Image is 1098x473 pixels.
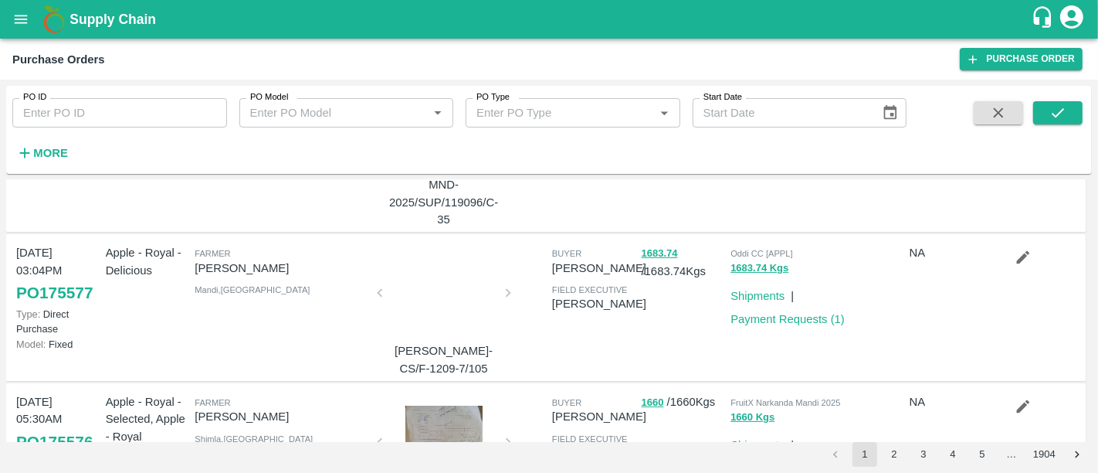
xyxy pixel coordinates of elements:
a: Supply Chain [69,9,1031,30]
input: Enter PO Model [244,103,424,123]
div: … [999,447,1024,462]
a: PO175577 [16,279,93,307]
p: Direct Purchase [16,307,100,336]
p: Bill-FRTX-NRKD-MND-2025/SUP/119096/C-35 [386,159,502,228]
p: NA [910,244,993,261]
b: Supply Chain [69,12,156,27]
p: [PERSON_NAME]-CS/F-1209-7/105 [386,342,502,377]
a: PO175576 [16,428,93,456]
div: customer-support [1031,5,1058,33]
button: Go to page 4 [940,442,965,467]
span: Oddi CC [APPL] [730,249,792,258]
span: buyer [552,249,581,258]
p: [PERSON_NAME] [552,260,646,277]
button: 1683.74 Kgs [730,260,788,277]
button: Open [428,103,448,123]
p: [DATE] 05:30AM [16,393,100,428]
button: 1683.74 [642,245,678,263]
label: PO Model [250,91,289,104]
p: NA [910,393,993,410]
button: 1660 Kgs [730,409,774,427]
p: [PERSON_NAME] [195,408,367,425]
p: [PERSON_NAME] [552,408,646,425]
input: Start Date [693,98,869,128]
a: Purchase Order [960,48,1083,70]
p: / 1660 Kgs [642,393,725,411]
button: Go to page 5 [970,442,995,467]
img: logo [39,4,69,35]
div: | [785,281,794,305]
p: [PERSON_NAME] [195,260,367,277]
p: [PERSON_NAME] [552,295,646,312]
span: Model: [16,339,46,350]
a: Shipments [730,290,785,302]
button: open drawer [3,2,39,37]
span: field executive [552,434,628,444]
p: Apple - Royal - Selected, Apple - Royal [106,393,189,445]
div: Purchase Orders [12,49,105,70]
a: Payment Requests (1) [730,313,845,325]
button: Go to page 2 [882,442,907,467]
button: Go to next page [1065,442,1090,467]
input: Enter PO ID [12,98,227,128]
button: Go to page 1904 [1029,442,1060,467]
p: / 1683.74 Kgs [642,244,725,280]
p: Fixed [16,337,100,352]
label: PO Type [476,91,510,104]
p: [DATE] 03:04PM [16,244,100,279]
span: buyer [552,398,581,407]
span: Farmer [195,398,230,407]
button: More [12,140,72,166]
button: Go to page 3 [911,442,936,467]
input: Enter PO Type [470,103,650,123]
p: Apple - Royal - Delicious [106,244,189,279]
button: Choose date [876,98,905,128]
nav: pagination navigation [821,442,1092,467]
label: Start Date [703,91,742,104]
span: Shimla , [GEOGRAPHIC_DATA] [195,434,313,444]
div: account of current user [1058,3,1086,36]
strong: More [33,147,68,159]
span: Mandi , [GEOGRAPHIC_DATA] [195,285,310,294]
button: page 1 [852,442,877,467]
span: field executive [552,285,628,294]
label: PO ID [23,91,46,104]
a: Shipments [730,439,785,451]
span: FruitX Narkanda Mandi 2025 [730,398,840,407]
button: 1660 [642,394,664,412]
span: Farmer [195,249,230,258]
div: | [785,430,794,454]
button: Open [654,103,674,123]
span: Type: [16,308,40,320]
